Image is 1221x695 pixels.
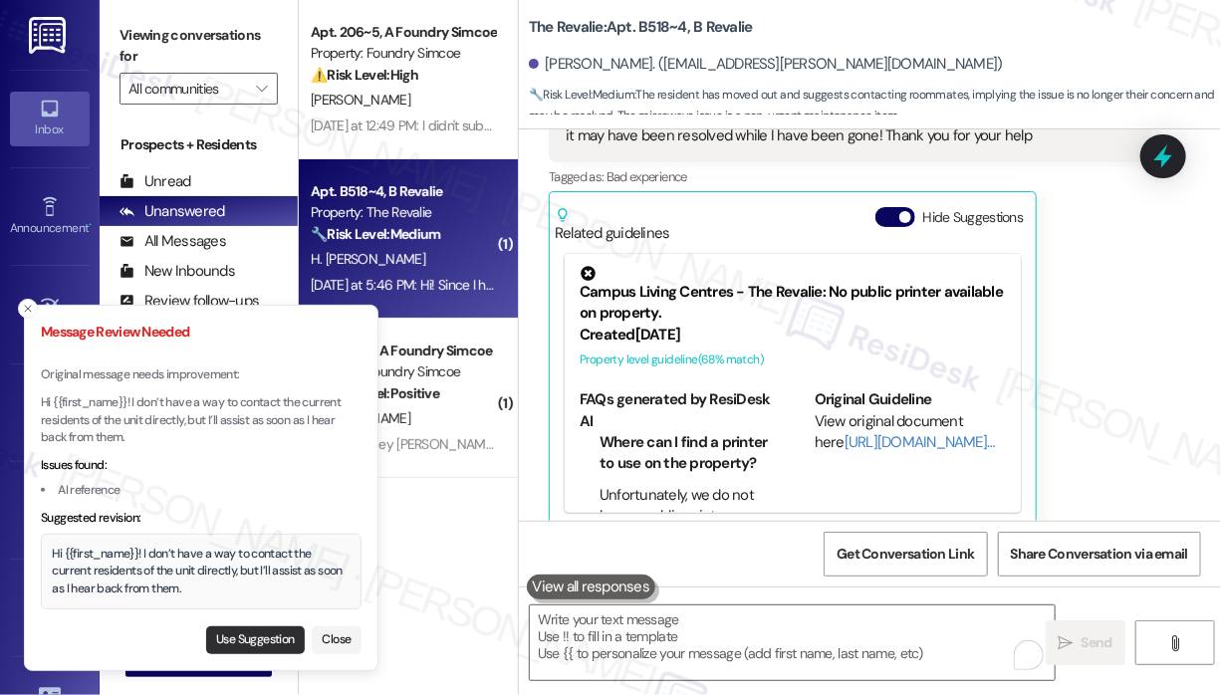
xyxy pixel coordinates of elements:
[10,288,90,342] a: Site Visit •
[311,250,425,268] span: H. [PERSON_NAME]
[311,91,410,109] span: [PERSON_NAME]
[845,433,995,453] a: [URL][DOMAIN_NAME]…
[580,267,1006,326] div: Campus Living Centres - The Revalie: No public printer available on property.
[824,532,987,577] button: Get Conversation Link
[837,544,974,565] span: Get Conversation Link
[815,390,932,410] b: Original Guideline
[120,171,191,192] div: Unread
[311,341,495,361] div: Apt. 203~1, A Foundry Simcoe
[580,390,771,431] b: FAQs generated by ResiDesk AI
[311,202,495,223] div: Property: The Revalie
[607,168,687,185] span: Bad experience
[529,85,1221,127] span: : The resident has moved out and suggests contacting roommates, implying the issue is no longer t...
[1082,632,1112,653] span: Send
[206,626,305,654] button: Use Suggestion
[580,326,1006,347] div: Created [DATE]
[120,261,235,282] div: New Inbounds
[529,87,634,103] strong: 🔧 Risk Level: Medium
[10,92,90,145] a: Inbox
[256,81,267,97] i: 
[529,17,753,38] b: The Revalie: Apt. B518~4, B Revalie
[529,54,1003,75] div: [PERSON_NAME]. ([EMAIL_ADDRESS][PERSON_NAME][DOMAIN_NAME])
[53,546,351,598] div: Hi {{first_name}}! I don’t have a way to contact the current residents of the unit directly, but ...
[580,350,1006,371] div: Property level guideline ( 68 % match)
[41,457,362,475] div: Issues found:
[41,482,362,500] li: AI reference
[311,116,851,134] div: [DATE] at 12:49 PM: I didn't submit any work orders recently. What was it that they were fixing?
[10,483,90,537] a: Buildings
[311,43,495,64] div: Property: Foundry Simcoe
[815,412,1007,455] div: View original document here
[1059,635,1074,651] i: 
[128,73,246,105] input: All communities
[311,409,410,427] span: [PERSON_NAME]
[18,299,38,319] button: Close toast
[89,218,92,232] span: •
[10,581,90,635] a: Leads
[1046,620,1125,665] button: Send
[312,626,362,654] button: Close
[311,66,418,84] strong: ⚠️ Risk Level: High
[311,225,440,243] strong: 🔧 Risk Level: Medium
[41,322,362,343] h3: Message Review Needed
[311,181,495,202] div: Apt. B518~4, B Revalie
[120,231,226,252] div: All Messages
[120,20,278,73] label: Viewing conversations for
[600,486,772,572] li: Unfortunately, we do not have a public printer available on the property for resident use.
[555,207,670,244] div: Related guidelines
[1011,544,1188,565] span: Share Conversation via email
[549,162,1151,191] div: Tagged as:
[41,394,362,447] p: Hi {{first_name}}! I don’t have a way to contact the current residents of the unit directly, but ...
[530,605,1055,680] textarea: To enrich screen reader interactions, please activate Accessibility in Grammarly extension settings
[41,366,362,384] p: Original message needs improvement:
[29,17,70,54] img: ResiDesk Logo
[311,361,495,382] div: Property: Foundry Simcoe
[41,510,362,528] div: Suggested revision:
[600,433,772,476] li: Where can I find a printer to use on the property?
[120,201,225,222] div: Unanswered
[311,22,495,43] div: Apt. 206~5, A Foundry Simcoe
[10,385,90,439] a: Insights •
[1167,635,1182,651] i: 
[100,134,298,155] div: Prospects + Residents
[923,207,1024,228] label: Hide Suggestions
[998,532,1201,577] button: Share Conversation via email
